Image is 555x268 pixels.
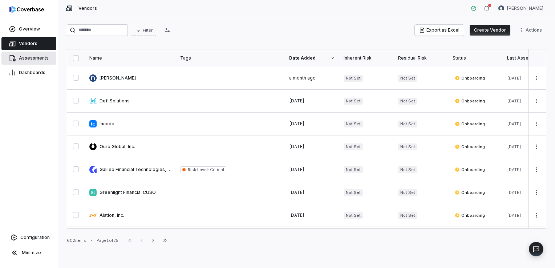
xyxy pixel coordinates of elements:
span: Onboarding [455,144,485,150]
div: Page 1 of 25 [97,238,118,243]
span: Not Set [398,143,417,150]
span: Not Set [398,75,417,82]
button: Travis Helton avatar[PERSON_NAME] [494,3,548,14]
span: Not Set [344,75,363,82]
a: Assessments [1,52,56,65]
button: More actions [531,164,542,175]
div: Last Assessed [507,55,553,61]
span: Vendors [78,5,97,11]
button: Export as Excel [415,25,464,36]
span: Not Set [398,212,417,219]
span: Not Set [344,166,363,173]
div: Name [89,55,171,61]
div: Inherent Risk [344,55,389,61]
span: Risk Level : [188,167,209,172]
a: Dashboards [1,66,56,79]
span: a month ago [289,75,316,81]
button: More actions [531,118,542,129]
span: Not Set [344,143,363,150]
button: More actions [531,187,542,198]
span: Onboarding [455,75,485,81]
span: [DATE] [289,190,304,195]
span: Vendors [19,41,37,46]
button: Create Vendor [470,25,510,36]
span: [DATE] [507,76,521,81]
span: Not Set [344,121,363,127]
span: Not Set [398,121,417,127]
span: [DATE] [289,98,304,103]
span: Assessments [19,55,49,61]
span: Onboarding [455,98,485,104]
span: Onboarding [455,190,485,195]
img: Travis Helton avatar [498,5,504,11]
button: More actions [531,73,542,84]
span: [DATE] [289,121,304,126]
span: [DATE] [507,98,521,103]
div: Status [453,55,498,61]
div: • [90,238,92,243]
span: Critical [209,167,224,172]
span: Filter [143,28,153,33]
span: Not Set [344,189,363,196]
span: [DATE] [289,144,304,149]
span: Overview [19,26,40,32]
a: Vendors [1,37,56,50]
span: [DATE] [289,167,304,172]
img: logo-D7KZi-bG.svg [9,6,44,13]
span: Not Set [344,212,363,219]
span: [PERSON_NAME] [507,5,543,11]
span: Not Set [398,189,417,196]
span: [DATE] [289,212,304,218]
button: Minimize [3,245,55,260]
span: [DATE] [507,121,521,126]
span: Not Set [344,98,363,105]
span: [DATE] [507,213,521,218]
span: Minimize [22,250,41,256]
span: Not Set [398,166,417,173]
span: Onboarding [455,121,485,127]
a: Overview [1,23,56,36]
button: More actions [531,96,542,106]
button: More actions [516,25,546,36]
span: [DATE] [507,167,521,172]
div: Date Added [289,55,335,61]
button: More actions [531,141,542,152]
span: Onboarding [455,212,485,218]
div: Tags [180,55,280,61]
span: [DATE] [507,144,521,149]
div: 602 items [67,238,86,243]
span: Not Set [398,98,417,105]
button: Filter [131,25,157,36]
a: Configuration [3,231,55,244]
span: Dashboards [19,70,45,76]
div: Residual Risk [398,55,444,61]
span: [DATE] [507,190,521,195]
span: Onboarding [455,167,485,172]
span: Configuration [20,235,50,240]
button: More actions [531,210,542,221]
